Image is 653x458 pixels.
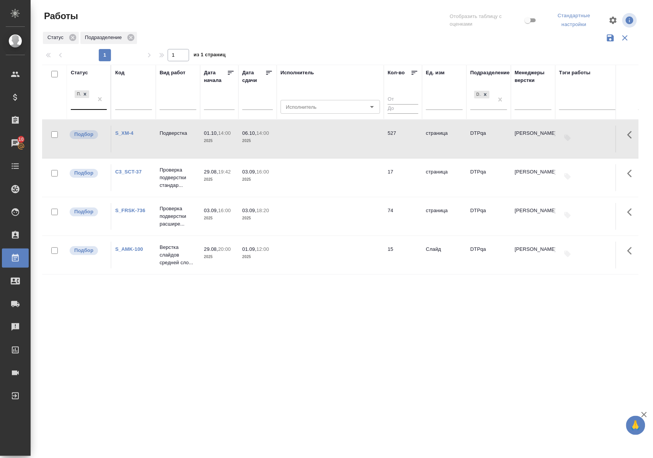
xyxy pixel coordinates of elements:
[559,207,576,224] button: Добавить тэги
[42,10,78,22] span: Работы
[43,32,79,44] div: Статус
[384,242,422,268] td: 15
[85,34,124,41] p: Подразделение
[474,91,481,99] div: DTPqa
[450,13,523,28] span: Отобразить таблицу с оценками
[629,417,642,433] span: 🙏
[473,90,490,100] div: DTPqa
[204,214,235,222] p: 2025
[115,169,142,175] a: C3_SCT-37
[256,169,269,175] p: 16:00
[426,69,445,77] div: Ед. изм
[603,31,618,45] button: Сохранить фильтры
[218,169,231,175] p: 19:42
[80,32,137,44] div: Подразделение
[75,90,81,98] div: Подбор
[115,208,145,213] a: S_FRSK-736
[204,130,218,136] p: 01.10,
[388,104,418,114] input: До
[559,129,576,146] button: Добавить тэги
[467,164,511,191] td: DTPqa
[74,90,90,99] div: Подбор
[115,69,124,77] div: Код
[256,246,269,252] p: 12:00
[2,134,29,153] a: 10
[218,246,231,252] p: 20:00
[69,207,107,217] div: Можно подбирать исполнителей
[204,208,218,213] p: 03.09,
[559,245,576,262] button: Добавить тэги
[242,137,273,145] p: 2025
[115,130,134,136] a: S_XM-4
[515,245,552,253] p: [PERSON_NAME]
[515,168,552,176] p: [PERSON_NAME]
[256,208,269,213] p: 18:20
[204,137,235,145] p: 2025
[515,129,552,137] p: [PERSON_NAME]
[74,169,93,177] p: Подбор
[69,245,107,256] div: Можно подбирать исполнителей
[218,130,231,136] p: 14:00
[242,169,256,175] p: 03.09,
[467,126,511,152] td: DTPqa
[160,69,186,77] div: Вид работ
[218,208,231,213] p: 16:00
[281,69,314,77] div: Исполнитель
[422,242,467,268] td: Слайд
[384,203,422,230] td: 74
[559,168,576,185] button: Добавить тэги
[74,131,93,138] p: Подбор
[242,208,256,213] p: 03.09,
[388,95,418,105] input: От
[204,69,227,84] div: Дата начала
[160,205,196,228] p: Проверка подверстки расшире...
[160,244,196,267] p: Верстка слайдов средней сло...
[515,207,552,214] p: [PERSON_NAME]
[74,208,93,216] p: Подбор
[470,69,510,77] div: Подразделение
[242,246,256,252] p: 01.09,
[204,169,218,175] p: 29.08,
[388,69,405,77] div: Кол-во
[69,168,107,178] div: Можно подбирать исполнителей
[623,164,641,183] button: Здесь прячутся важные кнопки
[160,129,196,137] p: Подверстка
[618,31,632,45] button: Сбросить фильтры
[467,203,511,230] td: DTPqa
[422,164,467,191] td: страница
[367,101,377,112] button: Open
[622,13,638,28] span: Посмотреть информацию
[71,69,88,77] div: Статус
[69,129,107,140] div: Можно подбирать исполнителей
[604,11,622,29] span: Настроить таблицу
[384,126,422,152] td: 527
[242,130,256,136] p: 06.10,
[422,126,467,152] td: страница
[14,136,28,143] span: 10
[204,176,235,183] p: 2025
[242,176,273,183] p: 2025
[515,69,552,84] div: Менеджеры верстки
[242,214,273,222] p: 2025
[47,34,66,41] p: Статус
[623,126,641,144] button: Здесь прячутся важные кнопки
[242,69,265,84] div: Дата сдачи
[467,242,511,268] td: DTPqa
[160,166,196,189] p: Проверка подверстки стандар...
[115,246,143,252] a: S_AMK-100
[256,130,269,136] p: 14:00
[422,203,467,230] td: страница
[194,50,226,61] span: из 1 страниц
[204,253,235,261] p: 2025
[623,203,641,221] button: Здесь прячутся важные кнопки
[384,164,422,191] td: 17
[626,416,645,435] button: 🙏
[242,253,273,261] p: 2025
[623,242,641,260] button: Здесь прячутся важные кнопки
[559,69,591,77] div: Тэги работы
[204,246,218,252] p: 29.08,
[544,10,604,31] div: split button
[74,247,93,254] p: Подбор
